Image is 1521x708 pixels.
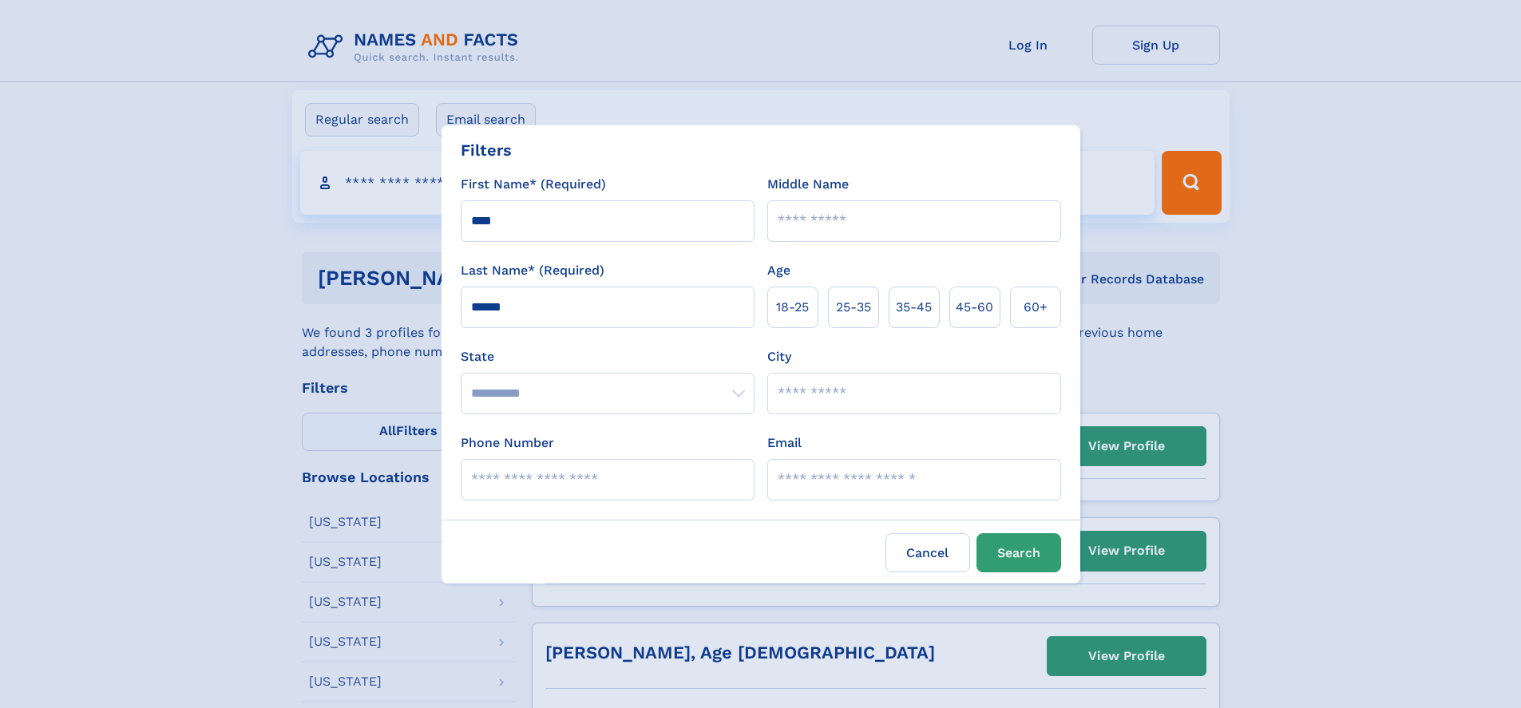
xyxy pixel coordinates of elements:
span: 45‑60 [956,298,993,317]
label: Cancel [885,533,970,572]
span: 35‑45 [896,298,932,317]
label: State [461,347,755,366]
label: Email [767,433,802,453]
label: Age [767,261,790,280]
span: 25‑35 [836,298,871,317]
div: Filters [461,138,512,162]
button: Search [976,533,1061,572]
label: First Name* (Required) [461,175,606,194]
span: 18‑25 [776,298,809,317]
label: Last Name* (Required) [461,261,604,280]
label: Middle Name [767,175,849,194]
label: City [767,347,791,366]
span: 60+ [1024,298,1048,317]
label: Phone Number [461,433,554,453]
